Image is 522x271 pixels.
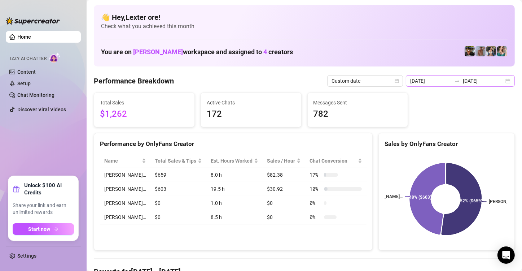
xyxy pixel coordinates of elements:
th: Chat Conversion [305,154,366,168]
span: 4 [263,48,267,56]
span: 0 % [310,199,321,207]
strong: Unlock $100 AI Credits [24,182,74,196]
span: 782 [313,107,402,121]
td: 8.0 h [206,168,263,182]
a: Content [17,69,36,75]
span: 10 % [310,185,321,193]
button: Start nowarrow-right [13,223,74,235]
td: [PERSON_NAME]… [100,168,150,182]
img: Nathan [465,46,475,56]
td: 8.5 h [206,210,263,224]
td: $0 [263,196,305,210]
span: Start now [28,226,51,232]
span: 0 % [310,213,321,221]
td: $0 [263,210,305,224]
h1: You are on workspace and assigned to creators [101,48,293,56]
span: Total Sales & Tips [155,157,196,165]
h4: Performance Breakdown [94,76,174,86]
span: Custom date [332,76,399,86]
span: 17 % [310,171,321,179]
th: Total Sales & Tips [150,154,206,168]
td: $30.92 [263,182,305,196]
span: Chat Conversion [310,157,356,165]
input: Start date [410,77,451,85]
img: Joey [475,46,486,56]
span: Name [104,157,140,165]
span: Izzy AI Chatter [10,55,47,62]
span: $1,262 [100,107,189,121]
span: Messages Sent [313,99,402,107]
td: $82.38 [263,168,305,182]
text: [PERSON_NAME]… [367,194,403,199]
span: swap-right [454,78,460,84]
span: [PERSON_NAME] [133,48,183,56]
a: Setup [17,81,31,86]
span: 172 [207,107,295,121]
span: Active Chats [207,99,295,107]
img: logo-BBDzfeDw.svg [6,17,60,25]
img: Zaddy [497,46,507,56]
span: Sales / Hour [267,157,295,165]
img: AI Chatter [49,52,61,63]
div: Sales by OnlyFans Creator [385,139,509,149]
span: calendar [395,79,399,83]
div: Est. Hours Worked [211,157,253,165]
td: $659 [150,168,206,182]
span: to [454,78,460,84]
div: Performance by OnlyFans Creator [100,139,367,149]
div: Open Intercom Messenger [497,246,515,264]
td: 19.5 h [206,182,263,196]
span: Total Sales [100,99,189,107]
h4: 👋 Hey, Lexter ore ! [101,12,508,22]
td: [PERSON_NAME]… [100,196,150,210]
a: Settings [17,253,36,259]
td: $0 [150,210,206,224]
a: Discover Viral Videos [17,107,66,112]
th: Sales / Hour [263,154,305,168]
input: End date [463,77,504,85]
img: Katy [486,46,496,56]
a: Chat Monitoring [17,92,54,98]
th: Name [100,154,150,168]
span: Check what you achieved this month [101,22,508,30]
span: Share your link and earn unlimited rewards [13,202,74,216]
span: arrow-right [53,227,58,232]
span: gift [13,185,20,193]
td: 1.0 h [206,196,263,210]
td: $0 [150,196,206,210]
a: Home [17,34,31,40]
td: $603 [150,182,206,196]
td: [PERSON_NAME]… [100,182,150,196]
td: [PERSON_NAME]… [100,210,150,224]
